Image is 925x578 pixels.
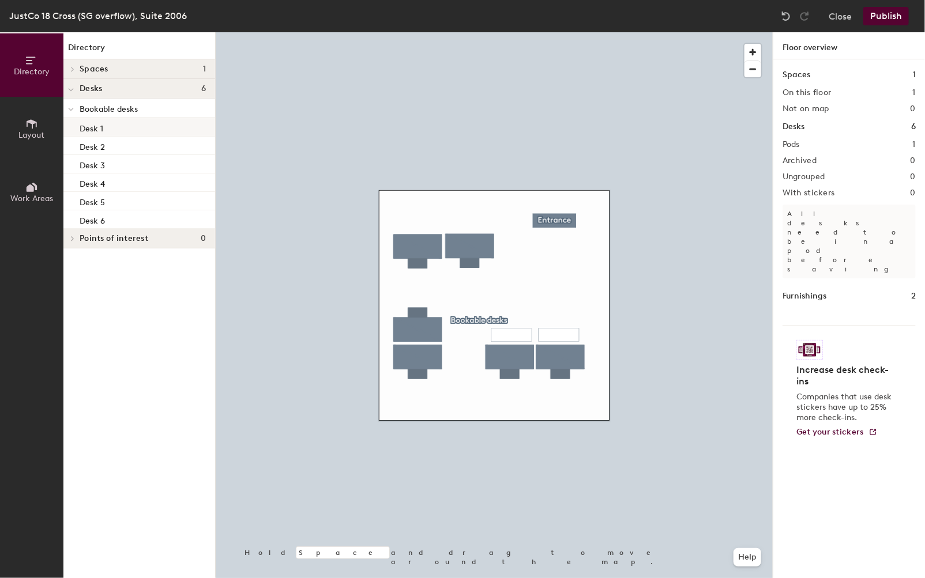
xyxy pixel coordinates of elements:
h1: 1 [913,69,916,81]
h2: 0 [911,172,916,182]
p: Desk 6 [80,213,105,226]
button: Help [734,548,761,566]
span: 0 [201,234,206,243]
span: 1 [203,65,206,74]
h1: Spaces [783,69,810,81]
h2: 1 [913,88,916,97]
h1: Directory [63,41,215,59]
img: Undo [780,10,792,22]
h2: With stickers [783,188,835,198]
h2: 1 [913,140,916,149]
span: Bookable desks [80,104,138,114]
h1: Desks [783,120,804,133]
div: JustCo 18 Cross (SG overflow), Suite 2006 [9,9,187,23]
span: Desks [80,84,102,93]
a: Get your stickers [796,428,878,437]
p: Companies that use desk stickers have up to 25% more check-ins. [796,392,895,423]
h1: 2 [911,290,916,303]
button: Close [829,7,852,25]
h2: Ungrouped [783,172,825,182]
span: Work Areas [10,194,53,203]
span: Spaces [80,65,108,74]
h4: Increase desk check-ins [796,364,895,387]
h1: Furnishings [783,290,826,303]
p: Desk 5 [80,194,105,207]
h2: 0 [911,188,916,198]
h2: Not on map [783,104,829,114]
span: Directory [14,67,50,77]
h2: 0 [911,104,916,114]
img: Redo [799,10,810,22]
p: All desks need to be in a pod before saving [783,205,916,278]
span: Get your stickers [796,427,864,437]
h1: 6 [911,120,916,133]
span: 6 [201,84,206,93]
h2: Archived [783,156,817,165]
p: Desk 1 [80,120,103,134]
h1: Floor overview [773,32,925,59]
h2: On this floor [783,88,832,97]
span: Points of interest [80,234,148,243]
h2: Pods [783,140,800,149]
span: Layout [19,130,45,140]
h2: 0 [911,156,916,165]
button: Publish [863,7,909,25]
p: Desk 4 [80,176,105,189]
p: Desk 2 [80,139,105,152]
p: Desk 3 [80,157,105,171]
img: Sticker logo [796,340,823,360]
